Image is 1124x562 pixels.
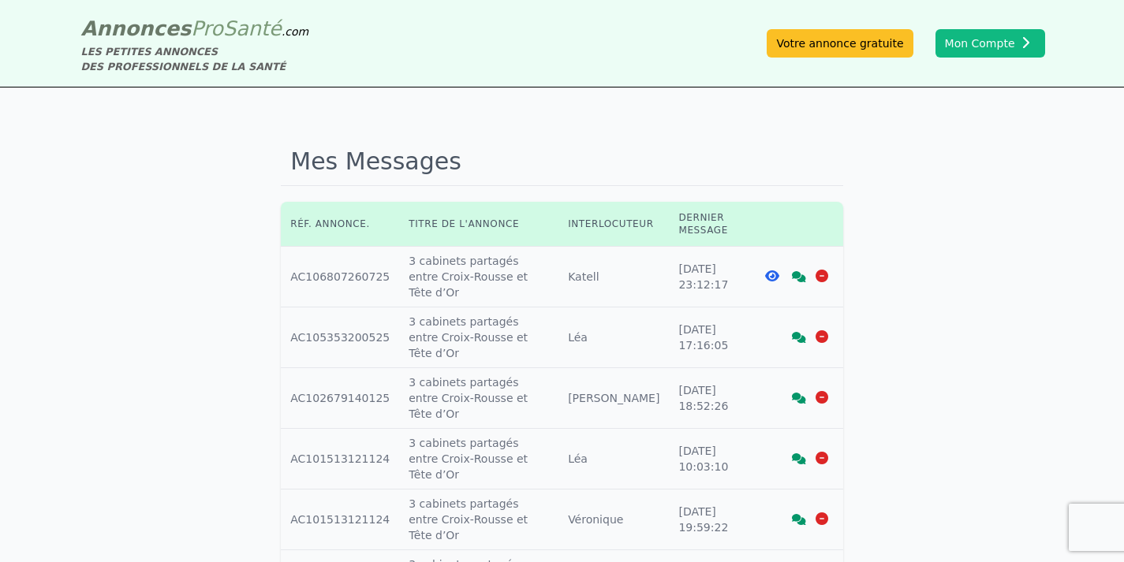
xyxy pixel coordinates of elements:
[558,429,669,489] td: Léa
[399,489,558,550] td: 3 cabinets partagés entre Croix-Rousse et Tête d’Or
[792,514,806,525] i: Voir la discussion
[669,429,754,489] td: [DATE] 10:03:10
[281,138,843,186] h1: Mes Messages
[792,393,806,404] i: Voir la discussion
[669,368,754,429] td: [DATE] 18:52:26
[281,202,399,247] th: Réf. annonce.
[399,247,558,307] td: 3 cabinets partagés entre Croix-Rousse et Tête d’Or
[281,489,399,550] td: AC101513121124
[669,247,754,307] td: [DATE] 23:12:17
[81,17,192,40] span: Annonces
[281,307,399,368] td: AC105353200525
[281,429,399,489] td: AC101513121124
[558,489,669,550] td: Véronique
[816,452,828,464] i: Supprimer la discussion
[558,368,669,429] td: [PERSON_NAME]
[669,307,754,368] td: [DATE] 17:16:05
[399,307,558,368] td: 3 cabinets partagés entre Croix-Rousse et Tête d’Or
[399,202,558,247] th: Titre de l'annonce
[282,25,308,38] span: .com
[191,17,223,40] span: Pro
[792,453,806,464] i: Voir la discussion
[816,330,828,343] i: Supprimer la discussion
[935,29,1045,58] button: Mon Compte
[792,271,806,282] i: Voir la discussion
[81,17,309,40] a: AnnoncesProSanté.com
[816,270,828,282] i: Supprimer la discussion
[81,44,309,74] div: LES PETITES ANNONCES DES PROFESSIONNELS DE LA SANTÉ
[558,307,669,368] td: Léa
[223,17,282,40] span: Santé
[558,202,669,247] th: Interlocuteur
[399,429,558,489] td: 3 cabinets partagés entre Croix-Rousse et Tête d’Or
[281,368,399,429] td: AC102679140125
[816,512,828,525] i: Supprimer la discussion
[792,332,806,343] i: Voir la discussion
[816,391,828,404] i: Supprimer la discussion
[767,29,913,58] a: Votre annonce gratuite
[669,202,754,247] th: Dernier message
[281,247,399,307] td: AC106807260725
[399,368,558,429] td: 3 cabinets partagés entre Croix-Rousse et Tête d’Or
[558,247,669,307] td: Katell
[765,270,779,282] i: Voir l'annonce
[669,489,754,550] td: [DATE] 19:59:22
